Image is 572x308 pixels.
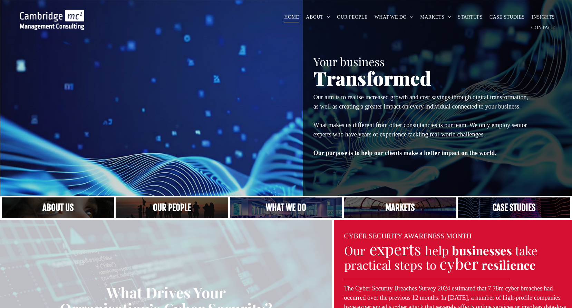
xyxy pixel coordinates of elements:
span: Our [344,242,366,258]
img: Go to Homepage [20,10,84,30]
span: Transformed [313,65,432,91]
span: Our aim is to realise increased growth and cost savings through digital transformation, as well a... [313,94,528,110]
strong: Our purpose is to help our clients make a better impact on the world. [313,150,496,156]
strong: resilience [482,257,536,273]
strong: businesses [452,242,512,258]
span: Your business [313,54,385,69]
a: ABOUT [302,12,333,22]
a: OUR PEOPLE [333,12,371,22]
span: cyber [439,253,478,274]
a: WHAT WE DO [371,12,417,22]
a: INSIGHTS [528,12,558,22]
a: A yoga teacher lifting his whole body off the ground in the peacock pose [230,197,342,218]
a: A crowd in silhouette at sunset, on a rise or lookout point [116,197,228,218]
a: Close up of woman's face, centered on her eyes [2,197,114,218]
span: experts [369,238,421,259]
a: MARKETS [417,12,454,22]
span: What makes us different from other consultancies is our team. We only employ senior experts who h... [313,122,527,138]
a: HOME [281,12,302,22]
a: CASE STUDIES [486,12,528,22]
a: STARTUPS [455,12,486,22]
font: CYBER SECURITY AWARENESS MONTH [344,232,472,240]
a: CONTACT [528,22,558,33]
span: help [425,242,449,258]
span: take practical steps to [344,242,537,273]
